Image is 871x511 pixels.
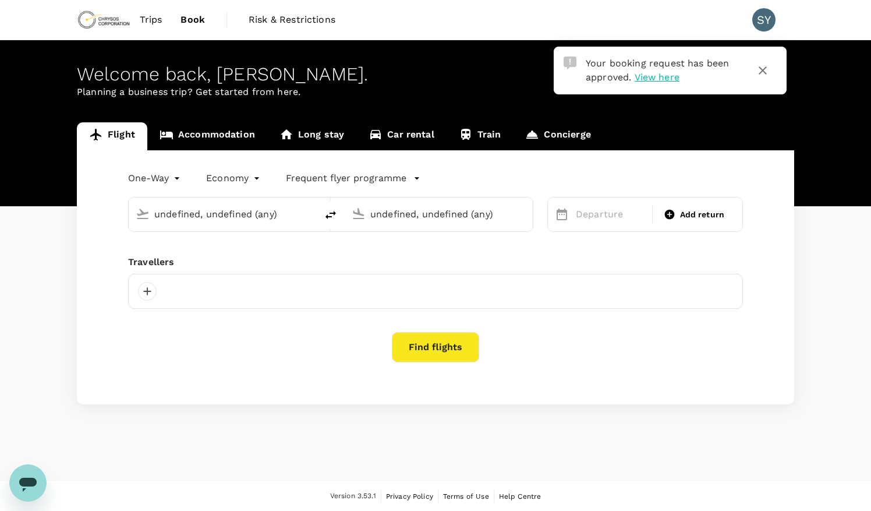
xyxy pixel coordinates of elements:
p: Frequent flyer programme [286,171,406,185]
button: Find flights [392,332,479,362]
a: Long stay [267,122,356,150]
span: Privacy Policy [386,492,433,501]
a: Help Centre [499,490,541,503]
span: Risk & Restrictions [249,13,335,27]
button: Frequent flyer programme [286,171,420,185]
input: Going to [370,205,508,223]
button: delete [317,201,345,229]
button: Open [525,213,527,215]
span: Terms of Use [443,492,489,501]
a: Train [447,122,514,150]
div: Welcome back , [PERSON_NAME] . [77,64,794,85]
a: Accommodation [147,122,267,150]
input: Depart from [154,205,292,223]
div: Economy [206,169,263,188]
p: Departure [576,207,645,221]
span: View here [635,72,679,83]
span: Book [180,13,205,27]
div: SY [752,8,776,31]
span: Version 3.53.1 [330,491,376,502]
a: Privacy Policy [386,490,433,503]
iframe: Button to launch messaging window [9,464,47,502]
a: Flight [77,122,147,150]
span: Your booking request has been approved. [586,58,729,83]
img: Chrysos Corporation [77,7,130,33]
p: Planning a business trip? Get started from here. [77,85,794,99]
button: Open [309,213,311,215]
span: Help Centre [499,492,541,501]
a: Car rental [356,122,447,150]
div: One-Way [128,169,183,188]
a: Terms of Use [443,490,489,503]
a: Concierge [513,122,603,150]
span: Trips [140,13,162,27]
img: Approval [564,57,576,69]
div: Travellers [128,255,743,269]
span: Add return [680,209,725,221]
